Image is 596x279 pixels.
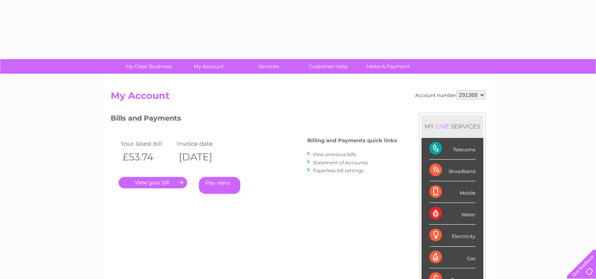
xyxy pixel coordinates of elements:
[313,151,356,157] a: View previous bills
[199,177,240,194] a: Pay Here
[111,90,486,105] h2: My Account
[111,113,397,126] h3: Bills and Payments
[116,59,181,74] a: My Clear Business
[429,181,475,203] div: Mobile
[434,123,451,130] div: LIVE
[307,138,397,143] h4: Billing and Payments quick links
[313,160,368,166] a: Statement of Accounts
[119,177,187,188] a: .
[421,115,483,138] div: MY SERVICES
[176,59,241,74] a: My Account
[175,149,232,165] th: [DATE]
[429,247,475,268] div: Gas
[313,167,364,173] a: Paperless bill settings
[429,138,475,160] div: Telecoms
[429,203,475,225] div: Water
[429,160,475,181] div: Broadband
[356,59,421,74] a: Make A Payment
[296,59,361,74] a: Customer Help
[236,59,301,74] a: Services
[119,138,175,149] td: Your latest bill
[175,138,232,149] td: Invoice date
[119,149,175,165] th: £53.74
[415,90,486,100] div: Account number
[429,225,475,246] div: Electricity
